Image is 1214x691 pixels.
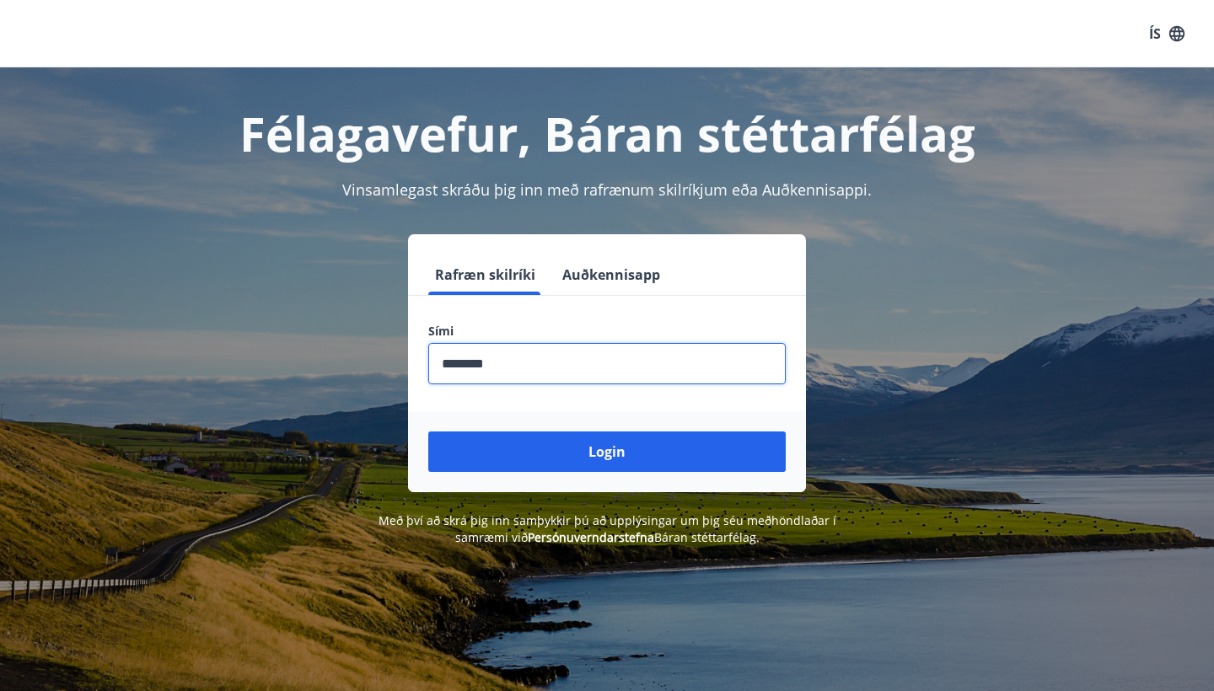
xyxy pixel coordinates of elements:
[556,254,667,295] button: Auðkennisapp
[428,323,786,340] label: Sími
[528,529,654,545] a: Persónuverndarstefna
[379,512,836,545] span: Með því að skrá þig inn samþykkir þú að upplýsingar um þig séu meðhöndlaðar í samræmi við Báran s...
[1140,19,1194,49] button: ÍS
[428,431,786,472] button: Login
[20,101,1194,165] h1: Félagavefur, Báran stéttarfélag
[428,254,542,295] button: Rafræn skilríki
[342,179,872,200] span: Vinsamlegast skráðu þig inn með rafrænum skilríkjum eða Auðkennisappi.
